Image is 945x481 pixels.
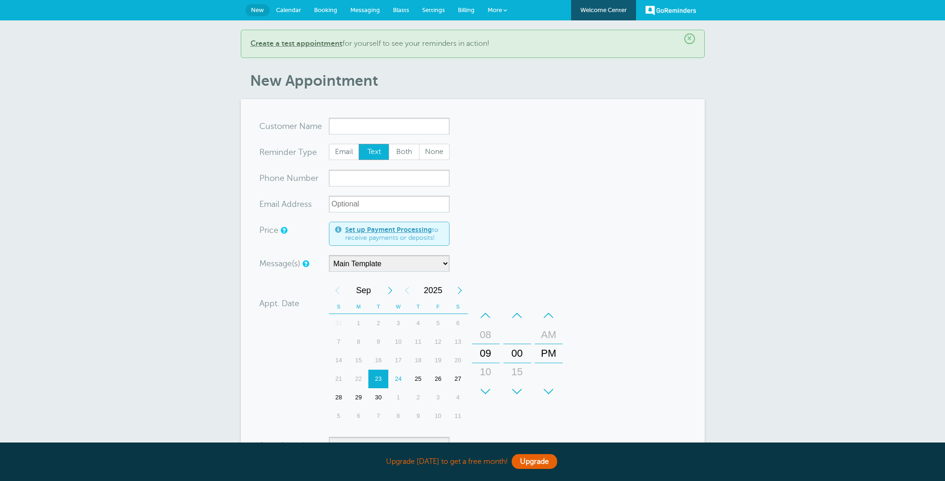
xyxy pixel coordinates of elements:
div: Saturday, October 11 [448,407,468,425]
div: 5 [329,407,349,425]
th: T [408,300,428,314]
div: Sunday, October 5 [329,407,349,425]
div: Saturday, September 13 [448,333,468,351]
div: 18 [408,351,428,370]
div: Tuesday, September 9 [368,333,388,351]
div: 3 [428,388,448,407]
label: Appt. Date [259,299,299,308]
div: Thursday, September 25 [408,370,428,388]
div: 8 [388,407,408,425]
div: Sunday, September 21 [329,370,349,388]
div: Tuesday, October 7 [368,407,388,425]
div: Sunday, September 7 [329,333,349,351]
div: Sunday, September 14 [329,351,349,370]
span: More [488,6,502,13]
div: Friday, September 5 [428,314,448,333]
div: 17 [388,351,408,370]
span: 2025 [415,281,451,300]
div: Wednesday, October 8 [388,407,408,425]
div: Monday, September 15 [348,351,368,370]
div: Friday, September 19 [428,351,448,370]
div: Saturday, September 20 [448,351,468,370]
th: T [368,300,388,314]
div: Thursday, September 4 [408,314,428,333]
div: 14 [329,351,349,370]
th: W [388,300,408,314]
div: AM [538,326,560,344]
div: Wednesday, September 17 [388,351,408,370]
div: 5 [428,314,448,333]
div: Upgrade [DATE] to get a free month! [241,452,705,472]
span: New [251,6,264,13]
div: 8 [348,333,368,351]
div: 22 [348,370,368,388]
div: 11 [448,407,468,425]
p: for yourself to see your reminders in action! [251,39,695,48]
div: Next Year [451,281,468,300]
div: Thursday, October 2 [408,388,428,407]
div: Sunday, September 28 [329,388,349,407]
div: 25 [408,370,428,388]
div: 21 [329,370,349,388]
label: None [419,144,450,160]
div: 7 [368,407,388,425]
span: Email [329,144,359,160]
div: 6 [348,407,368,425]
div: 10 [388,333,408,351]
div: 4 [448,388,468,407]
div: ame [259,118,329,135]
div: 4 [408,314,428,333]
span: Calendar [276,6,301,13]
div: 15 [348,351,368,370]
div: Friday, October 10 [428,407,448,425]
a: Create a test appointment [251,39,342,48]
span: tomer N [274,122,306,130]
div: Tuesday, September 23 [368,370,388,388]
div: 2 [408,388,428,407]
label: Email [329,144,360,160]
a: You can create different reminder message templates under the Settings tab. [302,261,308,267]
div: 28 [329,388,349,407]
div: Thursday, September 11 [408,333,428,351]
div: Monday, September 1 [348,314,368,333]
div: Minutes [503,306,531,401]
div: 10 [428,407,448,425]
div: 30 [506,381,528,400]
span: × [684,33,695,44]
span: Messaging [350,6,380,13]
div: 00 [506,344,528,363]
div: 26 [428,370,448,388]
div: Next Month [382,281,399,300]
div: Thursday, October 9 [408,407,428,425]
a: An optional price for the appointment. If you set a price, you can include a payment link in your... [281,227,286,233]
h1: New Appointment [250,72,705,90]
th: M [348,300,368,314]
label: Price [259,226,278,234]
div: Saturday, September 6 [448,314,468,333]
span: Blasts [393,6,409,13]
div: Monday, September 8 [348,333,368,351]
div: Wednesday, October 1 [388,388,408,407]
div: Thursday, September 18 [408,351,428,370]
span: Settings [422,6,445,13]
div: 15 [506,363,528,381]
div: ress [259,196,329,212]
a: Upgrade [512,454,557,469]
span: Ema [259,200,276,208]
span: Pho [259,174,275,182]
div: 13 [448,333,468,351]
div: 19 [428,351,448,370]
div: PM [538,344,560,363]
div: Friday, October 3 [428,388,448,407]
div: 29 [348,388,368,407]
div: Sunday, August 31 [329,314,349,333]
div: 24 [388,370,408,388]
div: 27 [448,370,468,388]
div: Tuesday, September 16 [368,351,388,370]
div: mber [259,170,329,186]
div: 1 [388,388,408,407]
div: Monday, October 6 [348,407,368,425]
span: Booking [314,6,337,13]
span: ne Nu [275,174,298,182]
